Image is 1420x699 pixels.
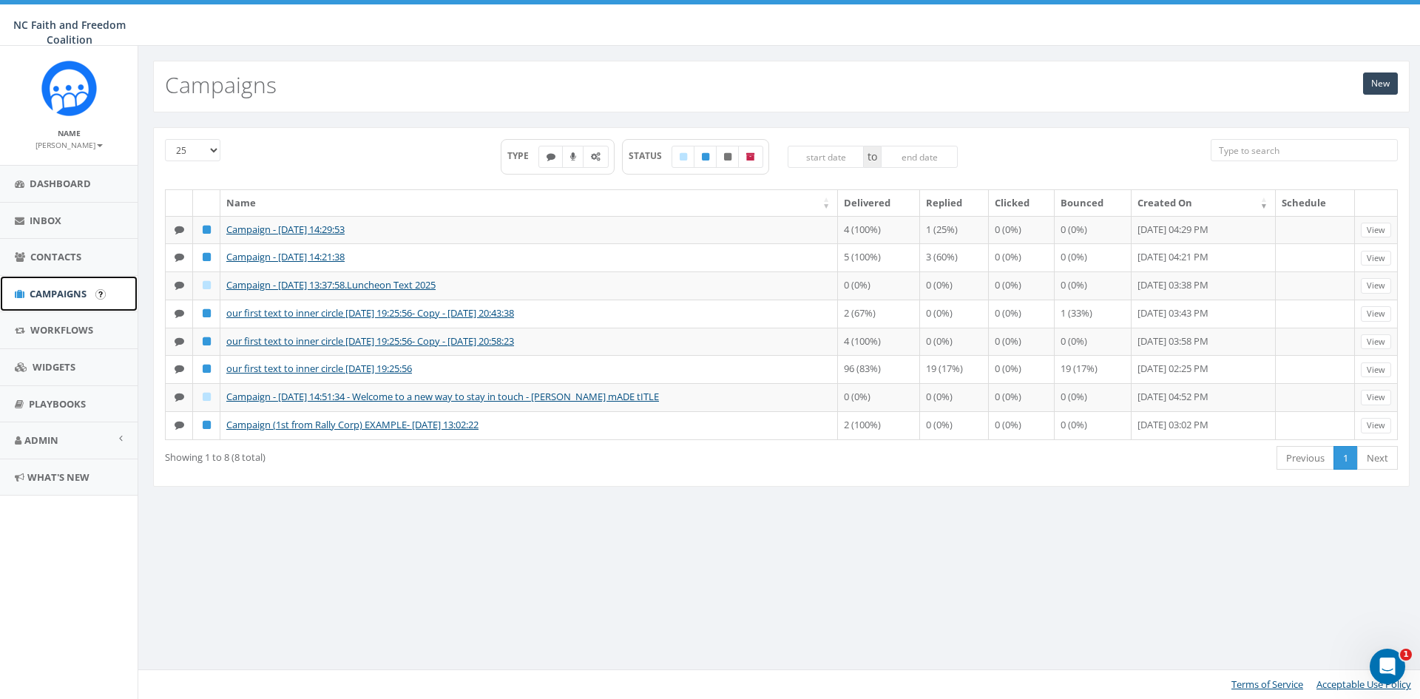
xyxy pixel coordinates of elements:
[165,72,277,97] h2: Campaigns
[702,152,709,161] i: Published
[838,300,920,328] td: 2 (67%)
[1132,190,1276,216] th: Created On: activate to sort column ascending
[41,61,97,116] img: Rally_Corp_Icon.png
[30,287,87,300] span: Campaigns
[30,214,61,227] span: Inbox
[920,411,989,439] td: 0 (0%)
[1333,446,1358,470] a: 1
[226,306,514,320] a: our first text to inner circle [DATE] 19:25:56- Copy - [DATE] 20:43:38
[175,420,184,430] i: Text SMS
[1055,271,1132,300] td: 0 (0%)
[989,216,1055,244] td: 0 (0%)
[1132,411,1276,439] td: [DATE] 03:02 PM
[226,250,345,263] a: Campaign - [DATE] 14:21:38
[738,146,763,168] label: Archived
[220,190,838,216] th: Name: activate to sort column ascending
[30,323,93,337] span: Workflows
[989,190,1055,216] th: Clicked
[95,289,106,300] input: Submit
[1400,649,1412,661] span: 1
[1132,383,1276,411] td: [DATE] 04:52 PM
[547,152,555,161] i: Text SMS
[1132,243,1276,271] td: [DATE] 04:21 PM
[716,146,740,168] label: Unpublished
[226,362,412,375] a: our first text to inner circle [DATE] 19:25:56
[1055,411,1132,439] td: 0 (0%)
[680,152,687,161] i: Draft
[1357,446,1398,470] a: Next
[203,337,211,346] i: Published
[1370,649,1405,684] iframe: Intercom live chat
[203,308,211,318] i: Published
[1132,271,1276,300] td: [DATE] 03:38 PM
[989,411,1055,439] td: 0 (0%)
[226,390,659,403] a: Campaign - [DATE] 14:51:34 - Welcome to a new way to stay in touch - [PERSON_NAME] mADE tITLE
[35,140,103,150] small: [PERSON_NAME]
[226,278,436,291] a: Campaign - [DATE] 13:37:58.Luncheon Text 2025
[175,308,184,318] i: Text SMS
[1132,300,1276,328] td: [DATE] 03:43 PM
[838,328,920,356] td: 4 (100%)
[29,397,86,411] span: Playbooks
[1361,390,1391,405] a: View
[920,243,989,271] td: 3 (60%)
[1055,300,1132,328] td: 1 (33%)
[1132,355,1276,383] td: [DATE] 02:25 PM
[570,152,576,161] i: Ringless Voice Mail
[1361,278,1391,294] a: View
[838,243,920,271] td: 5 (100%)
[58,128,81,138] small: Name
[838,190,920,216] th: Delivered
[989,328,1055,356] td: 0 (0%)
[1361,223,1391,238] a: View
[1055,328,1132,356] td: 0 (0%)
[27,470,89,484] span: What's New
[24,433,58,447] span: Admin
[583,146,609,168] label: Automated Message
[1361,418,1391,433] a: View
[226,334,514,348] a: our first text to inner circle [DATE] 19:25:56- Copy - [DATE] 20:58:23
[1055,383,1132,411] td: 0 (0%)
[788,146,865,168] input: start date
[1361,362,1391,378] a: View
[629,149,672,162] span: STATUS
[203,364,211,374] i: Published
[562,146,584,168] label: Ringless Voice Mail
[864,146,881,168] span: to
[1276,190,1355,216] th: Schedule
[838,271,920,300] td: 0 (0%)
[989,271,1055,300] td: 0 (0%)
[33,360,75,374] span: Widgets
[672,146,695,168] label: Draft
[175,337,184,346] i: Text SMS
[920,271,989,300] td: 0 (0%)
[226,223,345,236] a: Campaign - [DATE] 14:29:53
[165,445,666,465] div: Showing 1 to 8 (8 total)
[989,243,1055,271] td: 0 (0%)
[920,216,989,244] td: 1 (25%)
[203,225,211,234] i: Published
[1132,328,1276,356] td: [DATE] 03:58 PM
[989,383,1055,411] td: 0 (0%)
[1277,446,1334,470] a: Previous
[920,300,989,328] td: 0 (0%)
[989,355,1055,383] td: 0 (0%)
[920,328,989,356] td: 0 (0%)
[591,152,601,161] i: Automated Message
[920,190,989,216] th: Replied
[1132,216,1276,244] td: [DATE] 04:29 PM
[1055,355,1132,383] td: 19 (17%)
[175,280,184,290] i: Text SMS
[507,149,539,162] span: TYPE
[1055,190,1132,216] th: Bounced
[1055,216,1132,244] td: 0 (0%)
[30,250,81,263] span: Contacts
[838,383,920,411] td: 0 (0%)
[30,177,91,190] span: Dashboard
[203,280,211,290] i: Draft
[1211,139,1398,161] input: Type to search
[724,152,731,161] i: Unpublished
[203,252,211,262] i: Published
[175,225,184,234] i: Text SMS
[838,411,920,439] td: 2 (100%)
